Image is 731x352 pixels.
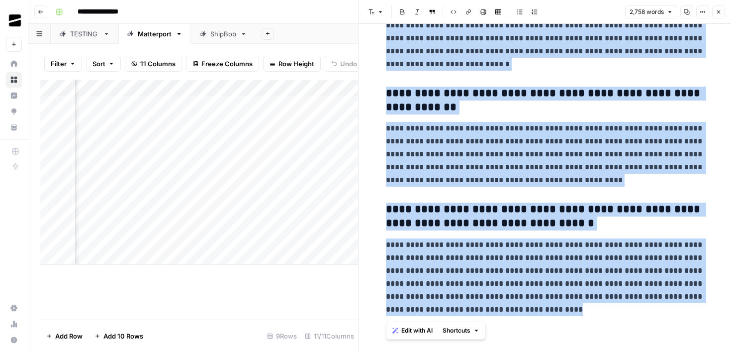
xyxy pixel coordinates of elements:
[186,56,259,72] button: Freeze Columns
[439,324,483,337] button: Shortcuts
[388,324,437,337] button: Edit with AI
[6,332,22,348] button: Help + Support
[401,326,433,335] span: Edit with AI
[263,56,321,72] button: Row Height
[6,300,22,316] a: Settings
[6,11,24,29] img: OGM Logo
[44,56,82,72] button: Filter
[55,331,83,341] span: Add Row
[40,328,89,344] button: Add Row
[89,328,149,344] button: Add 10 Rows
[340,59,357,69] span: Undo
[86,56,121,72] button: Sort
[51,24,118,44] a: TESTING
[6,88,22,104] a: Insights
[51,59,67,69] span: Filter
[92,59,105,69] span: Sort
[278,59,314,69] span: Row Height
[6,316,22,332] a: Usage
[118,24,191,44] a: Matterport
[191,24,256,44] a: ShipBob
[138,29,172,39] div: Matterport
[325,56,364,72] button: Undo
[70,29,99,39] div: TESTING
[6,72,22,88] a: Browse
[201,59,253,69] span: Freeze Columns
[6,104,22,119] a: Opportunities
[301,328,358,344] div: 11/11 Columns
[625,5,677,18] button: 2,758 words
[630,7,664,16] span: 2,758 words
[263,328,301,344] div: 9 Rows
[210,29,236,39] div: ShipBob
[140,59,176,69] span: 11 Columns
[103,331,143,341] span: Add 10 Rows
[6,119,22,135] a: Your Data
[6,8,22,33] button: Workspace: OGM
[443,326,470,335] span: Shortcuts
[125,56,182,72] button: 11 Columns
[6,56,22,72] a: Home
